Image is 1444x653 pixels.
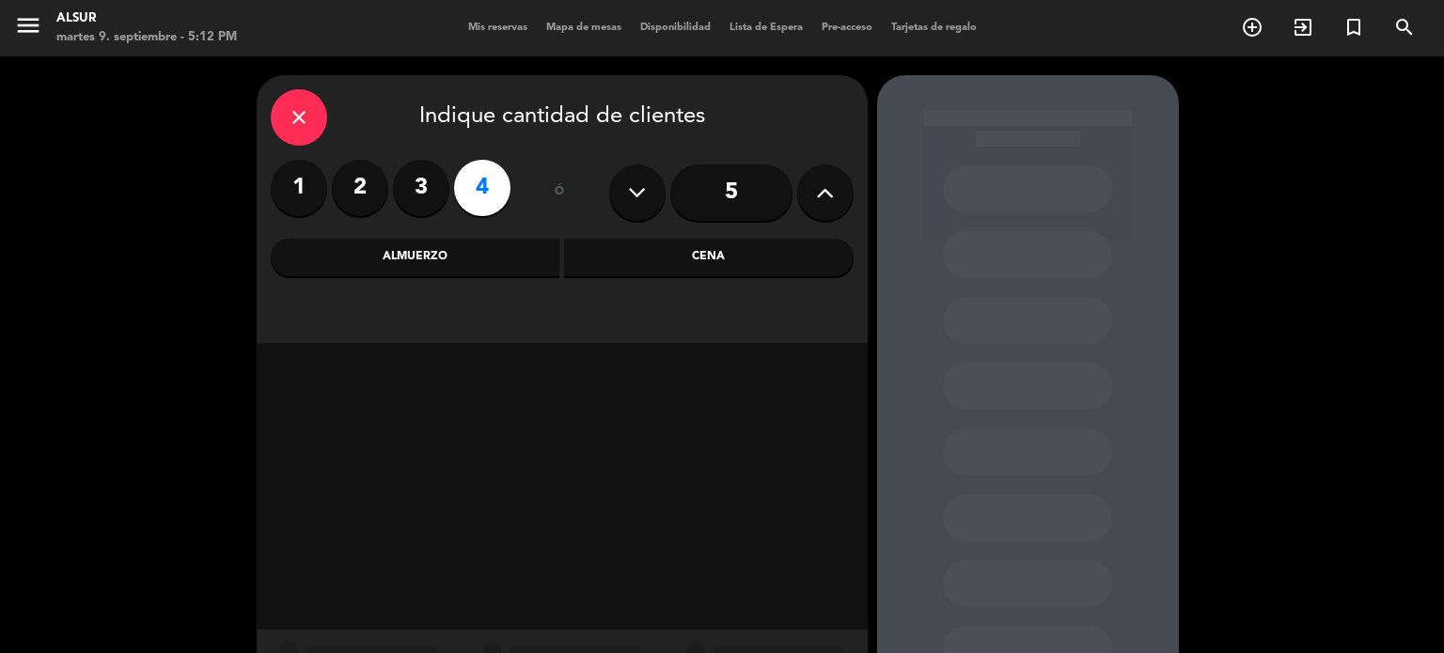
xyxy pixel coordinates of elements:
[271,239,560,276] div: Almuerzo
[288,106,310,129] i: close
[1342,16,1365,39] i: turned_in_not
[631,23,720,33] span: Disponibilidad
[1393,16,1416,39] i: search
[882,23,986,33] span: Tarjetas de regalo
[393,160,449,216] label: 3
[529,160,590,225] div: ó
[56,28,237,47] div: martes 9. septiembre - 5:12 PM
[271,160,327,216] label: 1
[1292,16,1314,39] i: exit_to_app
[14,11,42,39] i: menu
[454,160,510,216] label: 4
[459,23,537,33] span: Mis reservas
[720,23,812,33] span: Lista de Espera
[14,11,42,46] button: menu
[564,239,854,276] div: Cena
[56,9,237,28] div: Alsur
[271,89,854,146] div: Indique cantidad de clientes
[537,23,631,33] span: Mapa de mesas
[332,160,388,216] label: 2
[812,23,882,33] span: Pre-acceso
[1241,16,1263,39] i: add_circle_outline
